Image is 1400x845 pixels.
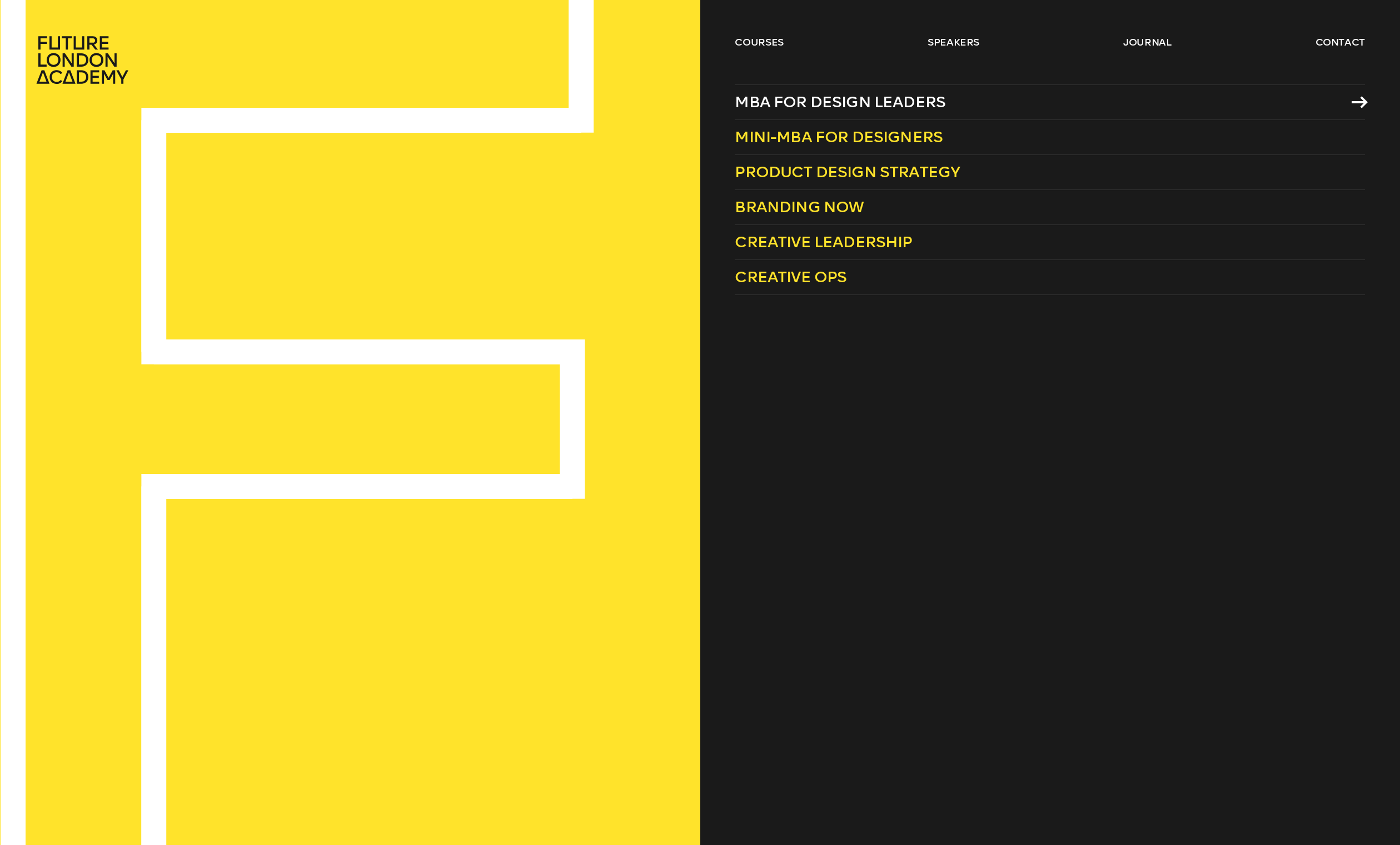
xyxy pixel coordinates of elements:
[735,155,1365,190] a: Product Design Strategy
[928,36,979,49] a: speakers
[735,190,1365,225] a: Branding Now
[1316,36,1366,49] a: contact
[735,163,960,181] span: Product Design Strategy
[735,128,943,146] span: Mini-MBA for Designers
[735,225,1365,260] a: Creative Leadership
[735,268,846,286] span: Creative Ops
[735,120,1365,155] a: Mini-MBA for Designers
[735,198,864,216] span: Branding Now
[735,93,945,111] span: MBA for Design Leaders
[735,36,784,49] a: courses
[735,233,912,251] span: Creative Leadership
[735,260,1365,295] a: Creative Ops
[735,84,1365,120] a: MBA for Design Leaders
[1123,36,1172,49] a: journal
